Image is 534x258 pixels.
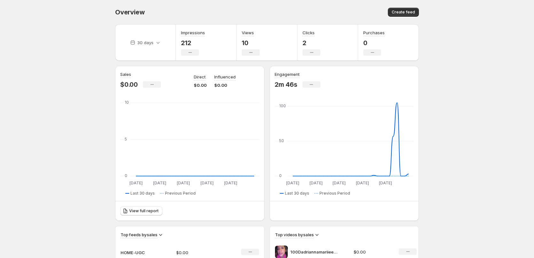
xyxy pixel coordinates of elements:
text: [DATE] [333,181,346,185]
text: 100 [279,103,286,108]
p: $0.00 [354,249,391,255]
h3: Top feeds by sales [121,231,157,238]
h3: Impressions [181,29,205,36]
text: 0 [279,173,282,178]
button: Create feed [388,8,419,17]
text: [DATE] [130,181,143,185]
text: [DATE] [286,181,299,185]
p: 0 [363,39,385,47]
p: 100Dadriannamariiee2025912 [290,249,338,255]
span: Create feed [392,10,415,15]
p: $0.00 [176,249,222,256]
p: Direct [194,74,206,80]
p: $0.00 [214,82,236,88]
text: [DATE] [379,181,392,185]
p: Influenced [214,74,236,80]
text: 10 [125,100,129,105]
p: HOME-UGC [121,249,153,256]
p: $0.00 [194,82,207,88]
p: 212 [181,39,205,47]
h3: Clicks [302,29,315,36]
p: 2 [302,39,320,47]
text: [DATE] [177,181,190,185]
text: 50 [279,138,284,143]
text: 0 [125,173,127,178]
span: Previous Period [319,191,350,196]
h3: Purchases [363,29,385,36]
text: [DATE] [310,181,323,185]
text: [DATE] [200,181,214,185]
p: 30 days [137,39,153,46]
a: View full report [120,206,162,215]
span: Last 30 days [285,191,309,196]
h3: Sales [120,71,131,77]
text: [DATE] [356,181,369,185]
span: Overview [115,8,145,16]
span: Last 30 days [130,191,155,196]
text: [DATE] [224,181,237,185]
p: 2m 46s [275,81,297,88]
span: View full report [129,208,159,214]
text: [DATE] [153,181,166,185]
h3: Engagement [275,71,300,77]
h3: Views [242,29,254,36]
p: $0.00 [120,81,138,88]
span: Previous Period [165,191,196,196]
p: 10 [242,39,260,47]
h3: Top videos by sales [275,231,314,238]
text: 5 [125,137,127,141]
